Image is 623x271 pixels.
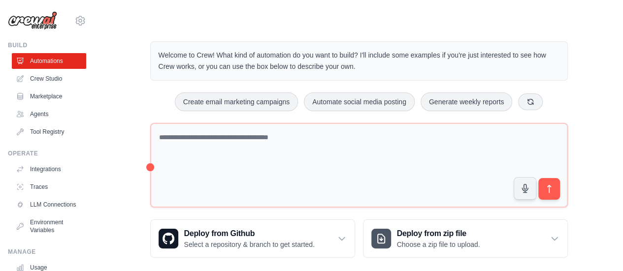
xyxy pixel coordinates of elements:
[8,150,86,157] div: Operate
[12,89,86,104] a: Marketplace
[175,92,298,111] button: Create email marketing campaigns
[159,50,559,72] p: Welcome to Crew! What kind of automation do you want to build? I'll include some examples if you'...
[12,53,86,69] a: Automations
[8,248,86,256] div: Manage
[397,240,480,249] p: Choose a zip file to upload.
[8,11,57,30] img: Logo
[8,41,86,49] div: Build
[12,197,86,212] a: LLM Connections
[12,124,86,140] a: Tool Registry
[12,161,86,177] a: Integrations
[12,106,86,122] a: Agents
[421,92,513,111] button: Generate weekly reports
[12,179,86,195] a: Traces
[12,214,86,238] a: Environment Variables
[184,240,315,249] p: Select a repository & branch to get started.
[184,228,315,240] h3: Deploy from Github
[12,71,86,87] a: Crew Studio
[304,92,415,111] button: Automate social media posting
[397,228,480,240] h3: Deploy from zip file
